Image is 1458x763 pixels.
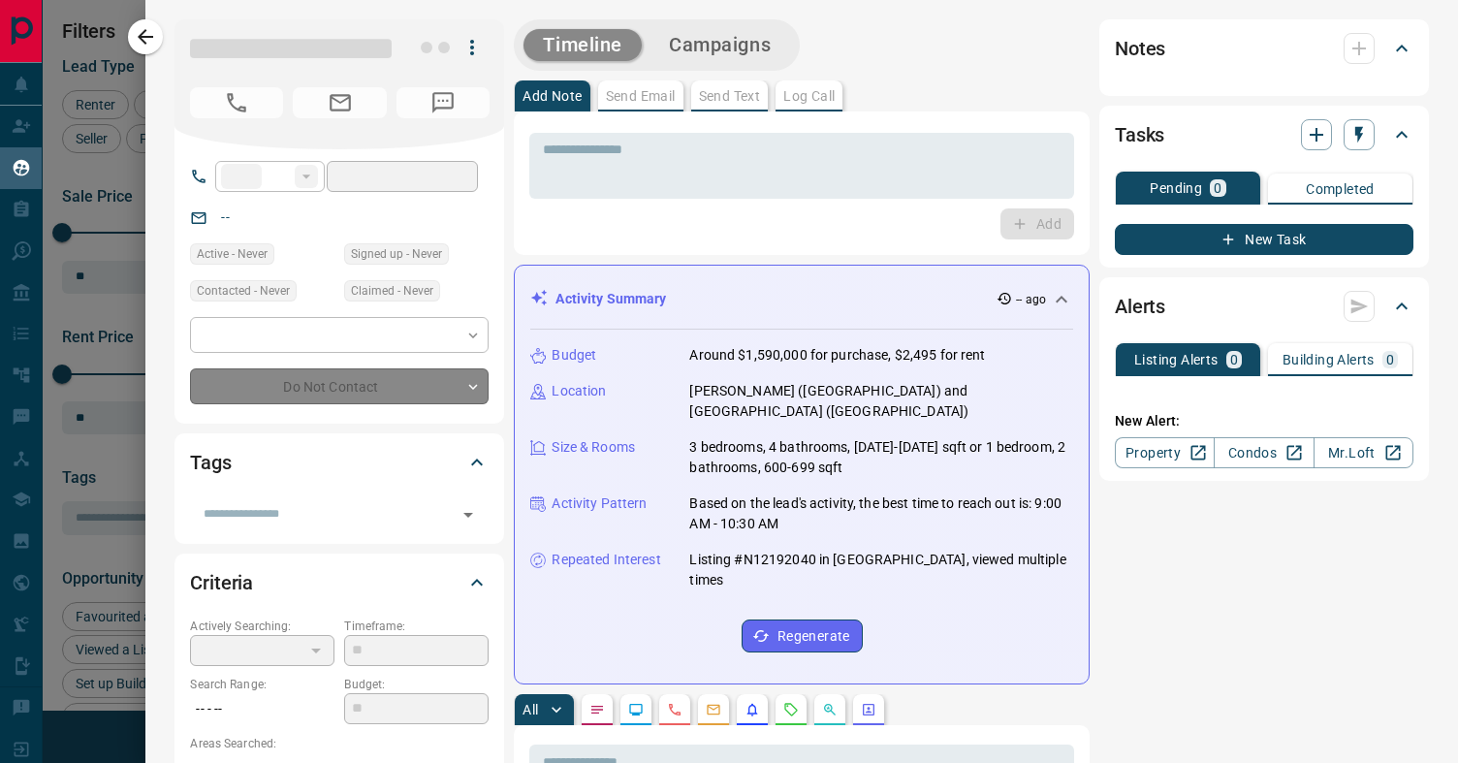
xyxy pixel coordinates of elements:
div: Alerts [1115,283,1413,330]
div: Tags [190,439,489,486]
svg: Calls [667,702,682,717]
svg: Requests [783,702,799,717]
p: Activity Summary [555,289,666,309]
p: Timeframe: [344,618,489,635]
p: 0 [1214,181,1221,195]
p: Around $1,590,000 for purchase, $2,495 for rent [689,345,985,366]
p: -- - -- [190,693,334,725]
p: Areas Searched: [190,735,489,752]
svg: Emails [706,702,721,717]
svg: Agent Actions [861,702,876,717]
span: Claimed - Never [351,281,433,301]
p: Location [552,381,606,401]
button: Campaigns [650,29,790,61]
button: New Task [1115,224,1413,255]
p: 3 bedrooms, 4 bathrooms, [DATE]-[DATE] sqft or 1 bedroom, 2 bathrooms, 600-699 sqft [689,437,1073,478]
div: Notes [1115,25,1413,72]
a: -- [221,209,229,225]
span: Contacted - Never [197,281,290,301]
span: No Number [190,87,283,118]
p: Activity Pattern [552,493,647,514]
svg: Lead Browsing Activity [628,702,644,717]
p: Completed [1306,182,1375,196]
p: Based on the lead's activity, the best time to reach out is: 9:00 AM - 10:30 AM [689,493,1073,534]
a: Property [1115,437,1215,468]
h2: Tags [190,447,231,478]
a: Condos [1214,437,1314,468]
span: No Email [293,87,386,118]
h2: Tasks [1115,119,1164,150]
p: 0 [1230,353,1238,366]
p: New Alert: [1115,411,1413,431]
p: Actively Searching: [190,618,334,635]
div: Criteria [190,559,489,606]
span: No Number [396,87,490,118]
span: Signed up - Never [351,244,442,264]
p: Budget: [344,676,489,693]
p: Listing Alerts [1134,353,1219,366]
button: Open [455,501,482,528]
p: Repeated Interest [552,550,660,570]
p: Size & Rooms [552,437,635,458]
p: -- ago [1016,291,1046,308]
span: Active - Never [197,244,268,264]
p: Budget [552,345,596,366]
button: Regenerate [742,620,863,652]
p: All [523,703,538,716]
h2: Criteria [190,567,253,598]
p: Building Alerts [1283,353,1375,366]
p: Add Note [523,89,582,103]
p: Search Range: [190,676,334,693]
svg: Listing Alerts [745,702,760,717]
p: Pending [1150,181,1202,195]
div: Do Not Contact [190,368,489,404]
p: [PERSON_NAME] ([GEOGRAPHIC_DATA]) and [GEOGRAPHIC_DATA] ([GEOGRAPHIC_DATA]) [689,381,1073,422]
button: Timeline [523,29,642,61]
h2: Alerts [1115,291,1165,322]
h2: Notes [1115,33,1165,64]
svg: Opportunities [822,702,838,717]
div: Tasks [1115,111,1413,158]
div: Activity Summary-- ago [530,281,1073,317]
svg: Notes [589,702,605,717]
p: Listing #N12192040 in [GEOGRAPHIC_DATA], viewed multiple times [689,550,1073,590]
p: 0 [1386,353,1394,366]
a: Mr.Loft [1314,437,1413,468]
